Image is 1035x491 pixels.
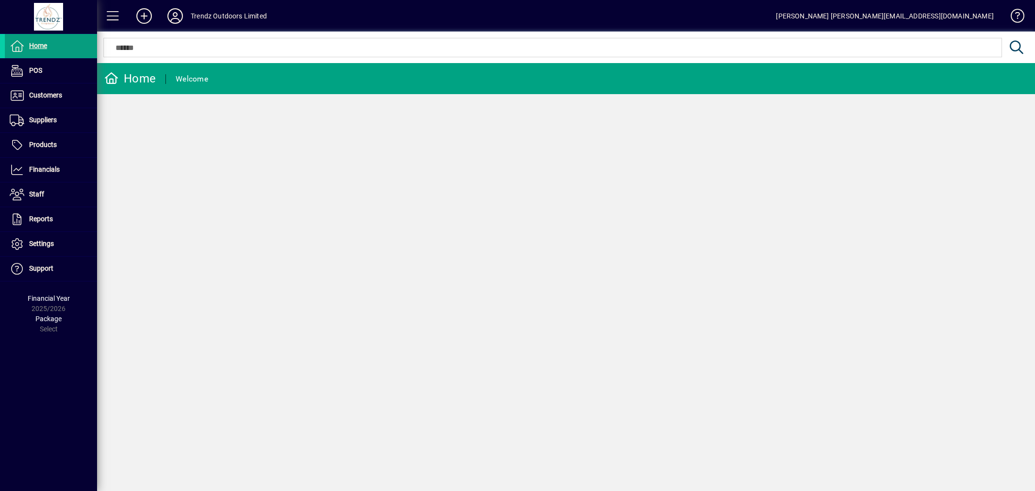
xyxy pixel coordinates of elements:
[5,207,97,231] a: Reports
[29,42,47,49] span: Home
[129,7,160,25] button: Add
[29,116,57,124] span: Suppliers
[191,8,267,24] div: Trendz Outdoors Limited
[5,83,97,108] a: Customers
[5,232,97,256] a: Settings
[29,91,62,99] span: Customers
[29,66,42,74] span: POS
[104,71,156,86] div: Home
[776,8,994,24] div: [PERSON_NAME] [PERSON_NAME][EMAIL_ADDRESS][DOMAIN_NAME]
[5,158,97,182] a: Financials
[29,190,44,198] span: Staff
[5,133,97,157] a: Products
[160,7,191,25] button: Profile
[29,165,60,173] span: Financials
[5,59,97,83] a: POS
[5,257,97,281] a: Support
[28,295,70,302] span: Financial Year
[176,71,208,87] div: Welcome
[29,141,57,148] span: Products
[29,215,53,223] span: Reports
[29,264,53,272] span: Support
[5,182,97,207] a: Staff
[29,240,54,247] span: Settings
[1003,2,1023,33] a: Knowledge Base
[5,108,97,132] a: Suppliers
[35,315,62,323] span: Package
